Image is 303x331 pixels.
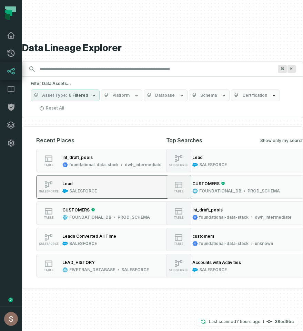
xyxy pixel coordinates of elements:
h4: 38ed9bc [275,320,294,324]
relative-time: Sep 4, 2025, 9:07 AM GMT+3 [236,319,261,324]
button: Last scanned[DATE] 9:07:23 AM38ed9bc [196,318,298,326]
p: Last scanned [209,318,261,325]
h1: Data Lineage Explorer [22,42,303,54]
img: avatar of Shay Gafniel [4,312,18,326]
span: Press ⌘ + K to focus the search bar [287,65,296,73]
div: Tooltip anchor [8,297,14,303]
span: Press ⌘ + K to focus the search bar [278,65,287,73]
